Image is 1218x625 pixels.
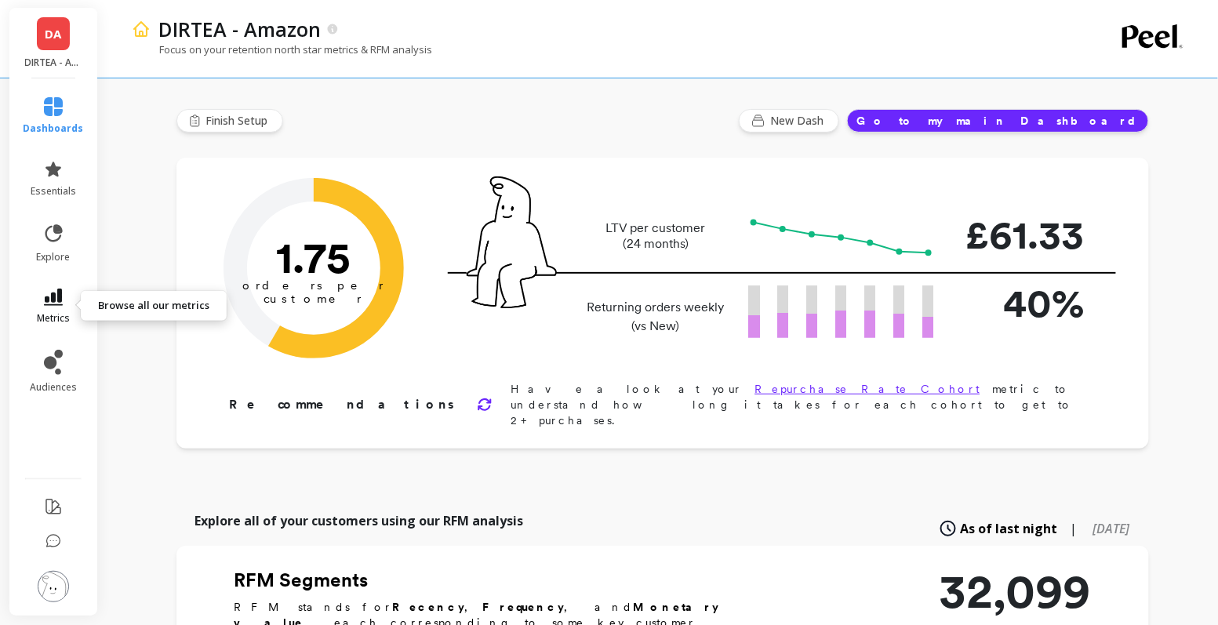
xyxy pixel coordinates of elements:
b: Recency [393,601,465,613]
p: Have a look at your metric to understand how long it takes for each cohort to get to 2+ purchases. [511,381,1099,428]
span: | [1071,519,1078,538]
p: Recommendations [230,395,458,414]
span: dashboards [24,122,84,135]
b: Frequency [483,601,565,613]
img: pal seatted on line [467,176,557,308]
p: DIRTEA - Amazon [25,56,82,69]
span: metrics [37,312,70,325]
tspan: customer [264,292,363,306]
p: Focus on your retention north star metrics & RFM analysis [132,42,432,56]
p: £61.33 [959,205,1085,264]
button: New Dash [739,109,839,133]
span: explore [37,251,71,263]
img: profile picture [38,571,69,602]
p: Explore all of your customers using our RFM analysis [195,511,524,530]
button: Finish Setup [176,109,283,133]
p: 32,099 [940,568,1091,615]
p: 40% [959,274,1085,332]
span: New Dash [771,113,829,129]
tspan: orders per [242,279,385,293]
span: essentials [31,185,76,198]
span: As of last night [961,519,1058,538]
text: 1.75 [276,231,351,283]
p: LTV per customer (24 months) [583,220,729,252]
span: audiences [30,381,77,394]
a: Repurchase Rate Cohort [755,383,980,395]
img: header icon [132,20,151,38]
span: [DATE] [1093,520,1130,537]
h2: RFM Segments [235,568,768,593]
button: Go to my main Dashboard [847,109,1149,133]
p: Returning orders weekly (vs New) [583,298,729,336]
span: DA [45,25,62,43]
span: Finish Setup [206,113,273,129]
p: DIRTEA - Amazon [158,16,321,42]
